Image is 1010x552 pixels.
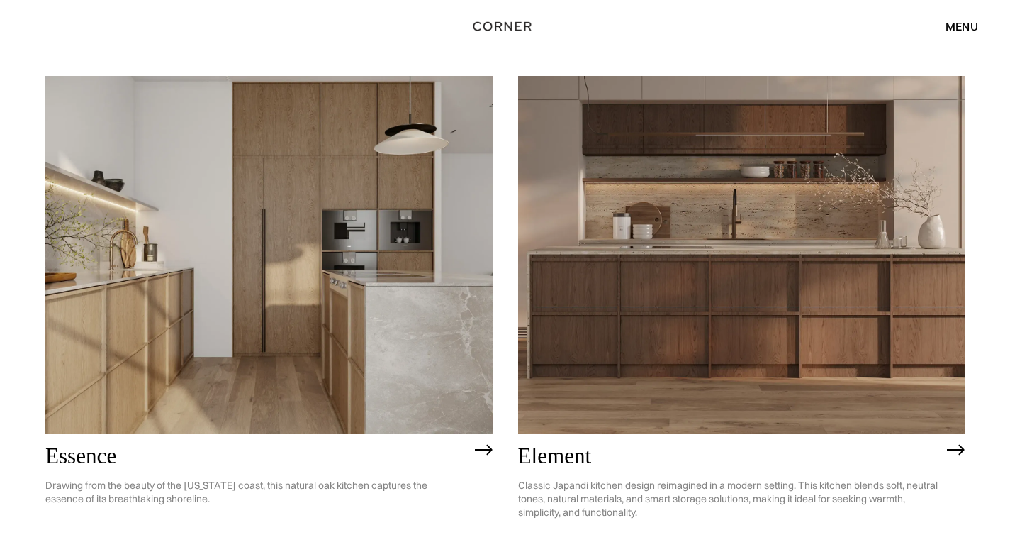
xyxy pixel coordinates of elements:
[931,14,978,38] div: menu
[518,468,941,530] p: Classic Japandi kitchen design reimagined in a modern setting. This kitchen blends soft, neutral ...
[45,444,468,468] h2: Essence
[464,17,546,35] a: home
[518,444,941,468] h2: Element
[946,21,978,32] div: menu
[45,468,468,517] p: Drawing from the beauty of the [US_STATE] coast, this natural oak kitchen captures the essence of...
